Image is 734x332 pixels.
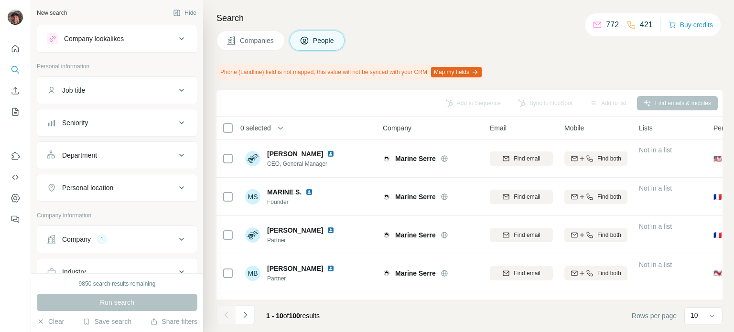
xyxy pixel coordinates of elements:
[514,231,540,239] span: Find email
[327,265,335,272] img: LinkedIn logo
[564,123,584,133] span: Mobile
[327,150,335,158] img: LinkedIn logo
[640,19,653,31] p: 421
[37,176,197,199] button: Personal location
[597,154,621,163] span: Find both
[37,260,197,283] button: Industry
[79,279,156,288] div: 9850 search results remaining
[37,79,197,102] button: Job title
[37,211,197,220] p: Company information
[713,192,722,202] span: 🇫🇷
[606,19,619,31] p: 772
[37,62,197,71] p: Personal information
[305,188,313,196] img: LinkedIn logo
[639,184,672,192] span: Not in a list
[490,190,553,204] button: Find email
[395,192,436,202] span: Marine Serre
[639,299,672,307] span: Not in a list
[83,317,131,326] button: Save search
[564,190,627,204] button: Find both
[639,261,672,268] span: Not in a list
[597,269,621,278] span: Find both
[395,230,436,240] span: Marine Serre
[713,230,722,240] span: 🇫🇷
[490,266,553,280] button: Find email
[514,193,540,201] span: Find email
[8,169,23,186] button: Use Surfe API
[564,266,627,280] button: Find both
[245,227,260,243] img: Avatar
[267,274,338,283] span: Partner
[267,225,323,235] span: [PERSON_NAME]
[597,231,621,239] span: Find both
[431,67,482,77] button: Map my fields
[62,86,85,95] div: Job title
[37,9,67,17] div: New search
[166,6,203,20] button: Hide
[236,305,255,324] button: Navigate to next page
[37,144,197,167] button: Department
[267,198,317,206] span: Founder
[8,148,23,165] button: Use Surfe on LinkedIn
[8,61,23,78] button: Search
[713,154,722,163] span: 🇺🇸
[564,228,627,242] button: Find both
[383,155,390,162] img: Logo of Marine Serre
[62,150,97,160] div: Department
[267,160,338,168] span: CEO, General Manager
[313,36,335,45] span: People
[490,123,507,133] span: Email
[514,154,540,163] span: Find email
[490,228,553,242] button: Find email
[245,189,260,204] div: MS
[383,269,390,277] img: Logo of Marine Serre
[266,312,320,320] span: results
[267,264,323,273] span: [PERSON_NAME]
[62,267,86,277] div: Industry
[216,64,484,80] div: Phone (Landline) field is not mapped, this value will not be synced with your CRM
[8,190,23,207] button: Dashboard
[37,27,197,50] button: Company lookalikes
[597,193,621,201] span: Find both
[62,235,91,244] div: Company
[383,231,390,239] img: Logo of Marine Serre
[639,223,672,230] span: Not in a list
[632,311,677,321] span: Rows per page
[37,111,197,134] button: Seniority
[8,211,23,228] button: Feedback
[713,268,722,278] span: 🇺🇸
[8,82,23,99] button: Enrich CSV
[327,226,335,234] img: LinkedIn logo
[564,151,627,166] button: Find both
[691,311,698,320] p: 10
[245,151,260,166] img: Avatar
[64,34,124,43] div: Company lookalikes
[97,235,108,244] div: 1
[514,269,540,278] span: Find email
[216,11,723,25] h4: Search
[383,123,411,133] span: Company
[289,312,300,320] span: 100
[37,228,197,251] button: Company1
[283,312,289,320] span: of
[669,18,713,32] button: Buy credits
[37,317,64,326] button: Clear
[240,123,271,133] span: 0 selected
[490,151,553,166] button: Find email
[8,40,23,57] button: Quick start
[150,317,197,326] button: Share filters
[8,103,23,120] button: My lists
[62,183,113,193] div: Personal location
[267,236,338,245] span: Partner
[267,187,302,197] span: MARINE S.
[8,10,23,25] img: Avatar
[240,36,275,45] span: Companies
[395,154,436,163] span: Marine Serre
[395,268,436,278] span: Marine Serre
[62,118,88,128] div: Seniority
[639,123,653,133] span: Lists
[266,312,283,320] span: 1 - 10
[267,149,323,159] span: [PERSON_NAME]
[639,146,672,154] span: Not in a list
[245,266,260,281] div: MB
